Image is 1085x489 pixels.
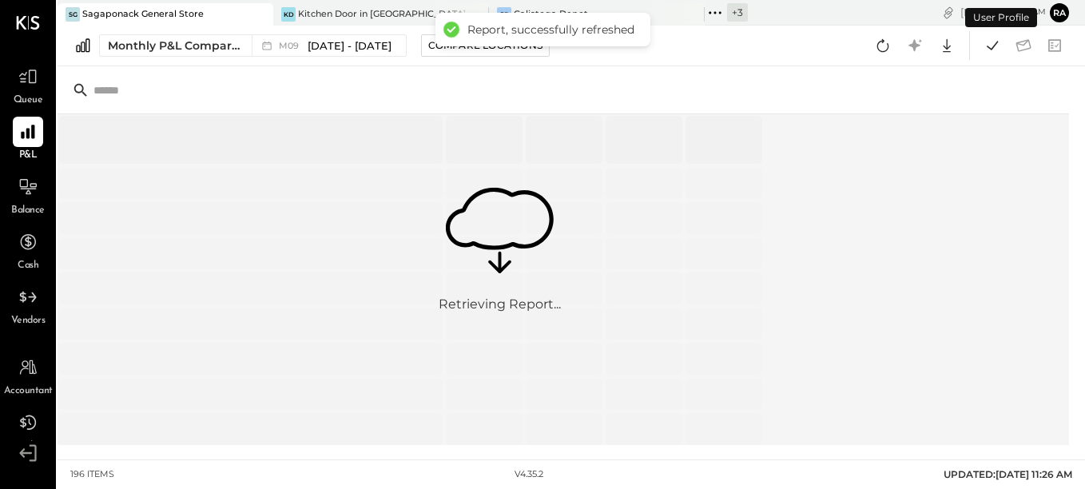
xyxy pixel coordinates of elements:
div: Sagaponack General Store [82,8,204,21]
a: Vendors [1,282,55,328]
div: CD [497,7,511,22]
span: Tasks [18,439,39,454]
span: Balance [11,204,45,218]
button: Ra [1050,3,1069,22]
a: Accountant [1,352,55,399]
div: Retrieving Report... [439,296,561,314]
span: Cash [18,259,38,273]
a: Queue [1,62,55,108]
div: Compare Locations [428,38,542,52]
div: SG [66,7,80,22]
button: Monthly P&L Comparison M09[DATE] - [DATE] [99,34,407,57]
a: P&L [1,117,55,163]
div: + 3 [727,3,748,22]
span: [DATE] - [DATE] [308,38,391,54]
a: Balance [1,172,55,218]
div: Calistoga Depot [514,8,588,21]
div: KD [281,7,296,22]
span: UPDATED: [DATE] 11:26 AM [944,468,1072,480]
div: Kitchen Door in [GEOGRAPHIC_DATA] [298,8,465,21]
div: Monthly P&L Comparison [108,38,242,54]
span: P&L [19,149,38,163]
div: copy link [940,4,956,21]
span: Accountant [4,384,53,399]
a: Tasks [1,407,55,454]
div: User Profile [965,8,1037,27]
span: 11 : 26 [998,5,1030,20]
span: am [1032,6,1046,18]
div: [DATE] [960,5,1046,20]
span: M09 [279,42,304,50]
div: v 4.35.2 [515,468,543,481]
button: Compare Locations [421,34,550,57]
span: Vendors [11,314,46,328]
div: Report, successfully refreshed [467,22,634,37]
div: 196 items [70,468,114,481]
span: Queue [14,93,43,108]
a: Cash [1,227,55,273]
